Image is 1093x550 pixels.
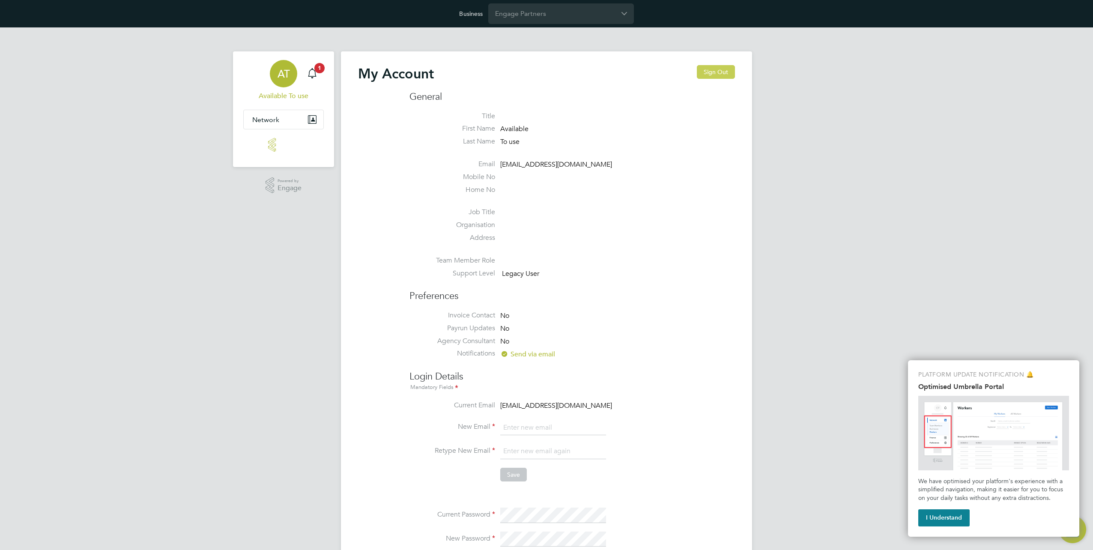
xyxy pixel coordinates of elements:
label: Business [459,10,483,18]
label: Address [409,233,495,242]
button: Sign Out [697,65,735,79]
label: Retype New Email [409,446,495,455]
label: Team Member Role [409,256,495,265]
label: Support Level [409,269,495,278]
h3: General [409,91,735,103]
label: Home No [409,185,495,194]
span: Powered by [278,177,302,185]
label: Last Name [409,137,495,146]
a: Go to home page [243,138,324,152]
label: Notifications [409,349,495,358]
label: Agency Consultant [409,337,495,346]
span: Network [252,116,279,124]
label: Job Title [409,208,495,217]
span: [EMAIL_ADDRESS][DOMAIN_NAME] [500,401,612,410]
h3: Preferences [409,281,735,302]
p: We have optimised your platform's experience with a simplified navigation, making it easier for y... [918,477,1069,502]
span: Engage [278,185,302,192]
img: engage-logo-retina.png [268,138,299,152]
a: Go to account details [243,60,324,101]
label: Invoice Contact [409,311,495,320]
span: Available [500,125,529,134]
input: Enter new email [500,420,606,436]
span: No [500,337,509,346]
h3: Login Details [409,362,735,392]
span: Send via email [500,350,555,359]
nav: Main navigation [233,51,334,167]
input: Enter new email again [500,444,606,459]
h2: My Account [358,65,434,82]
span: Available To use [243,91,324,101]
label: Title [409,112,495,121]
span: [EMAIL_ADDRESS][DOMAIN_NAME] [500,160,612,169]
span: No [500,311,509,320]
label: Email [409,160,495,169]
span: 1 [314,63,325,73]
label: Payrun Updates [409,324,495,333]
h2: Optimised Umbrella Portal [918,383,1069,391]
label: Mobile No [409,173,495,182]
label: Organisation [409,221,495,230]
label: Current Email [409,401,495,410]
span: AT [278,68,290,79]
label: New Password [409,534,495,543]
label: Current Password [409,510,495,519]
img: Updated Umbrella Navigation [918,396,1069,470]
label: New Email [409,422,495,431]
button: Save [500,468,527,481]
div: Improved Umbrella Portal [908,360,1079,537]
div: Mandatory Fields [409,383,735,392]
span: No [500,324,509,333]
span: Legacy User [502,269,539,278]
span: To use [500,137,520,146]
label: First Name [409,124,495,133]
button: I Understand [918,509,970,526]
p: PLATFORM UPDATE NOTIFICATION 🔔 [918,371,1069,379]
